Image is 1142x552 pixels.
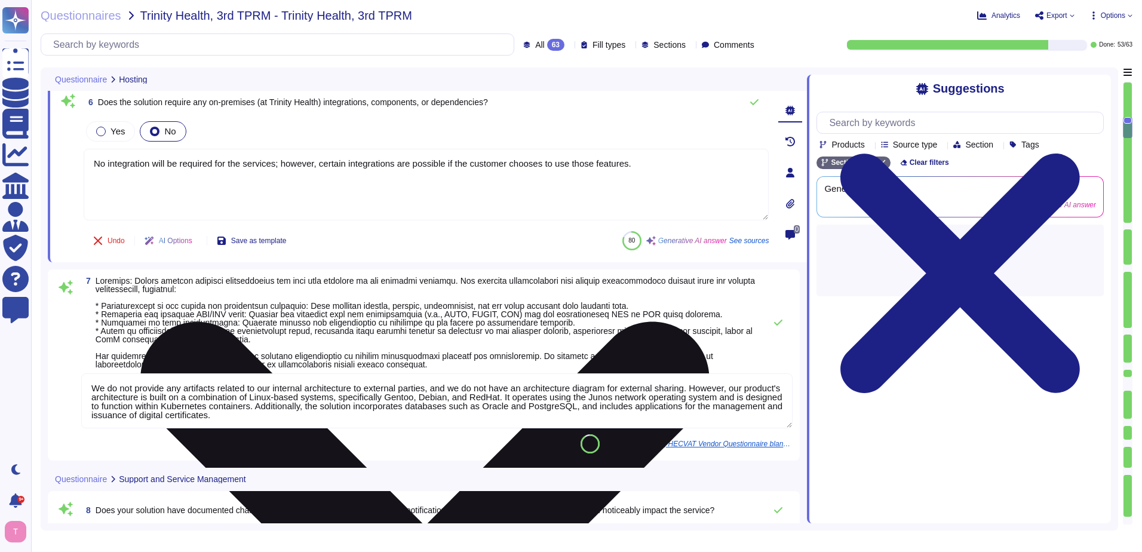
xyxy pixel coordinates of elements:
[1101,12,1125,19] span: Options
[593,41,625,49] span: Fill types
[84,98,93,106] span: 6
[1099,42,1115,48] span: Done:
[587,440,594,447] span: 89
[81,506,91,514] span: 8
[119,475,245,483] span: Support and Service Management
[535,41,545,49] span: All
[977,11,1020,20] button: Analytics
[714,41,754,49] span: Comments
[1046,12,1067,19] span: Export
[5,521,26,542] img: user
[823,112,1103,133] input: Search by keywords
[84,149,769,220] textarea: No integration will be required for the services; however, certain integrations are possible if t...
[1118,42,1132,48] span: 53 / 63
[2,519,35,545] button: user
[47,34,514,55] input: Search by keywords
[794,225,800,234] span: 0
[140,10,412,22] span: Trinity Health, 3rd TPRM - Trinity Health, 3rd TPRM
[628,237,635,244] span: 80
[653,41,686,49] span: Sections
[81,277,91,285] span: 7
[991,12,1020,19] span: Analytics
[17,496,24,503] div: 9+
[55,475,107,483] span: Questionnaire
[81,373,793,428] textarea: We do not provide any artifacts related to our internal architecture to external parties, and we ...
[164,126,176,136] span: No
[110,126,125,136] span: Yes
[547,39,564,51] div: 63
[55,75,107,84] span: Questionnaire
[119,75,147,84] span: Hosting
[41,10,121,22] span: Questionnaires
[98,97,488,107] span: Does the solution require any on-premises (at Trinity Health) integrations, components, or depend...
